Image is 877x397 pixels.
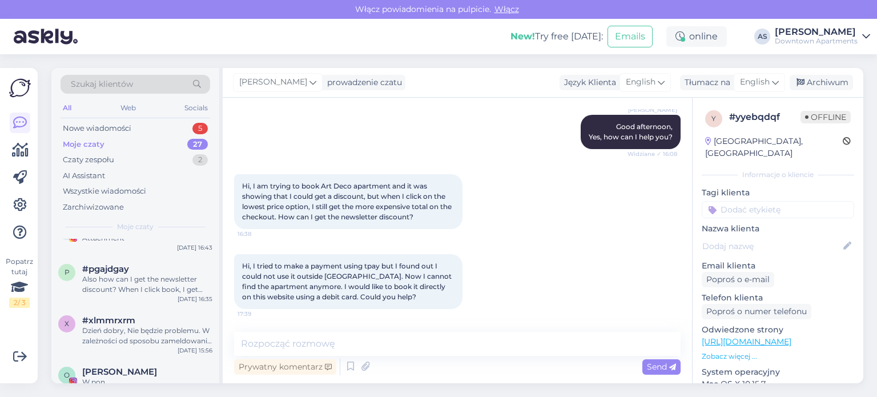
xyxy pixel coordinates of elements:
div: 27 [187,139,208,150]
button: Emails [608,26,653,47]
a: [PERSON_NAME]Downtown Apartments [775,27,870,46]
div: Moje czaty [63,139,104,150]
span: p [65,268,70,276]
span: Oliwia Misiaszek [82,367,157,377]
div: 2 [192,154,208,166]
span: Hi, I am trying to book Art Deco apartment and it was showing that I could get a discount, but wh... [242,182,453,221]
span: [PERSON_NAME] [239,76,307,89]
div: # yyebqdqf [729,110,800,124]
span: Good afternoon, Yes, how can I help you? [589,122,673,141]
div: Dzień dobry, Nie będzie problemu. W zależności od sposobu zameldowania klucze będą w skrzynce obo... [82,326,212,346]
div: online [666,26,727,47]
span: Send [647,362,676,372]
div: [DATE] 16:35 [178,295,212,303]
span: Hi, I tried to make a payment using tpay but I found out I could not use it outside [GEOGRAPHIC_D... [242,262,453,301]
div: Try free [DATE]: [510,30,603,43]
b: New! [510,31,535,42]
span: x [65,319,69,328]
div: 5 [192,123,208,134]
span: Włącz [491,4,522,14]
p: System operacyjny [702,366,854,378]
div: Archiwum [790,75,853,90]
span: Offline [800,111,851,123]
div: AI Assistant [63,170,105,182]
div: Język Klienta [560,77,616,89]
span: Szukaj klientów [71,78,133,90]
input: Dodać etykietę [702,201,854,218]
span: [PERSON_NAME] [628,106,677,114]
span: y [711,114,716,123]
div: Socials [182,101,210,115]
div: Tłumacz na [680,77,730,89]
div: Downtown Apartments [775,37,858,46]
input: Dodaj nazwę [702,240,841,252]
a: [URL][DOMAIN_NAME] [702,336,791,347]
span: #xlmmrxrm [82,315,135,326]
div: prowadzenie czatu [323,77,402,89]
div: [PERSON_NAME] [775,27,858,37]
div: Nowe wiadomości [63,123,131,134]
span: 17:39 [238,310,280,318]
div: W pon [82,377,212,387]
div: Web [118,101,138,115]
div: Poproś o e-mail [702,272,774,287]
img: Askly Logo [9,77,31,99]
span: #pgajdgay [82,264,129,274]
p: Zobacz więcej ... [702,351,854,362]
span: Moje czaty [117,222,154,232]
div: AS [754,29,770,45]
div: Informacje o kliencie [702,170,854,180]
div: Poproś o numer telefonu [702,304,811,319]
p: Email klienta [702,260,854,272]
div: Zarchiwizowane [63,202,124,213]
div: Czaty zespołu [63,154,114,166]
p: Telefon klienta [702,292,854,304]
span: Widziane ✓ 16:08 [627,150,677,158]
div: [DATE] 16:43 [177,243,212,252]
p: Odwiedzone strony [702,324,854,336]
p: Mac OS X 10.15.7 [702,378,854,390]
div: [DATE] 15:56 [178,346,212,355]
span: 16:38 [238,230,280,238]
p: Tagi klienta [702,187,854,199]
p: Nazwa klienta [702,223,854,235]
div: 2 / 3 [9,298,30,308]
span: O [64,371,70,379]
span: English [626,76,655,89]
span: English [740,76,770,89]
div: Also how can I get the newsletter discount? When I click book, I get 1823.10 PLN total. [82,274,212,295]
div: Wszystkie wiadomości [63,186,146,197]
div: All [61,101,74,115]
div: Prywatny komentarz [234,359,336,375]
div: Popatrz tutaj [9,256,30,308]
div: [GEOGRAPHIC_DATA], [GEOGRAPHIC_DATA] [705,135,843,159]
